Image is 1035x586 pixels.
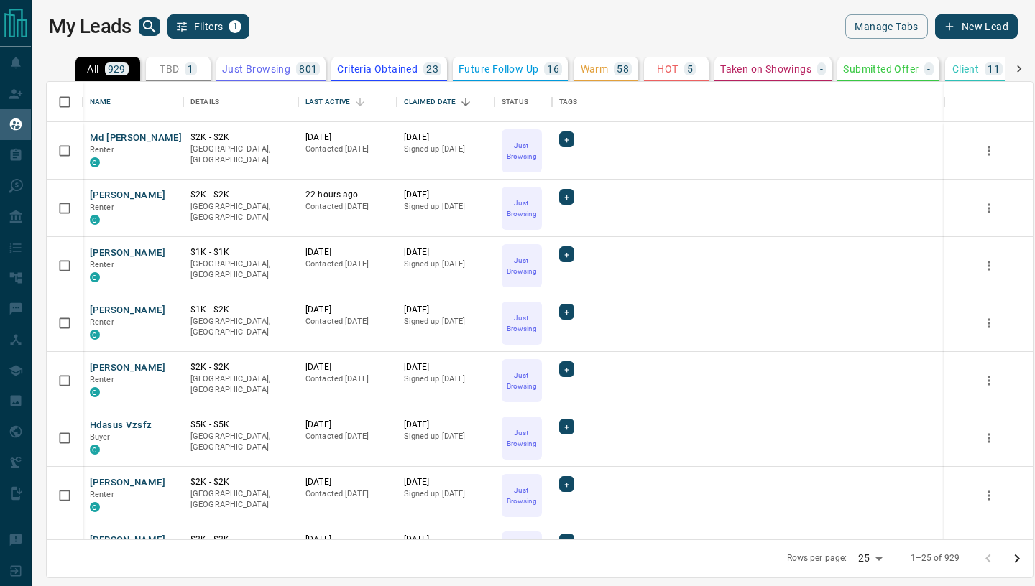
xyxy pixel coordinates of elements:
[190,419,291,431] p: $5K - $5K
[190,189,291,201] p: $2K - $2K
[305,316,390,327] p: Contacted [DATE]
[305,534,390,546] p: [DATE]
[90,432,111,442] span: Buyer
[305,144,390,155] p: Contacted [DATE]
[90,260,114,269] span: Renter
[190,144,291,166] p: [GEOGRAPHIC_DATA], [GEOGRAPHIC_DATA]
[404,259,488,270] p: Signed up [DATE]
[337,64,418,74] p: Criteria Obtained
[559,131,574,147] div: +
[167,14,250,39] button: Filters1
[305,419,390,431] p: [DATE]
[190,476,291,488] p: $2K - $2K
[90,387,100,397] div: condos.ca
[183,82,298,122] div: Details
[426,64,438,74] p: 23
[617,64,629,74] p: 58
[404,431,488,442] p: Signed up [DATE]
[978,427,1000,449] button: more
[305,246,390,259] p: [DATE]
[90,330,100,340] div: condos.ca
[564,534,569,549] span: +
[494,82,552,122] div: Status
[404,131,488,144] p: [DATE]
[927,64,930,74] p: -
[559,361,574,377] div: +
[305,189,390,201] p: 22 hours ago
[787,552,847,564] p: Rows per page:
[503,197,540,219] p: Just Browsing
[190,316,291,338] p: [GEOGRAPHIC_DATA], [GEOGRAPHIC_DATA]
[404,534,488,546] p: [DATE]
[820,64,823,74] p: -
[90,272,100,282] div: condos.ca
[190,304,291,316] p: $1K - $2K
[404,361,488,373] p: [DATE]
[503,255,540,276] p: Just Browsing
[190,534,291,546] p: $2K - $2K
[190,131,291,144] p: $2K - $2K
[978,370,1000,391] button: more
[564,132,569,146] span: +
[404,144,488,155] p: Signed up [DATE]
[404,201,488,213] p: Signed up [DATE]
[90,419,152,432] button: Hdasus Vzsfz
[978,485,1000,506] button: more
[559,189,574,205] div: +
[305,361,390,373] p: [DATE]
[404,488,488,500] p: Signed up [DATE]
[190,431,291,453] p: [GEOGRAPHIC_DATA], [GEOGRAPHIC_DATA]
[305,304,390,316] p: [DATE]
[456,92,476,112] button: Sort
[978,312,1000,334] button: more
[559,534,574,549] div: +
[1003,544,1031,573] button: Go to next page
[404,316,488,327] p: Signed up [DATE]
[503,485,540,506] p: Just Browsing
[404,373,488,385] p: Signed up [DATE]
[350,92,370,112] button: Sort
[190,488,291,511] p: [GEOGRAPHIC_DATA], [GEOGRAPHIC_DATA]
[559,82,578,122] div: Tags
[559,304,574,320] div: +
[90,476,165,490] button: [PERSON_NAME]
[404,246,488,259] p: [DATE]
[687,64,693,74] p: 5
[90,131,182,145] button: Md [PERSON_NAME]
[305,431,390,442] p: Contacted [DATE]
[657,64,678,74] p: HOT
[305,373,390,385] p: Contacted [DATE]
[459,64,538,74] p: Future Follow Up
[404,189,488,201] p: [DATE]
[305,488,390,500] p: Contacted [DATE]
[305,476,390,488] p: [DATE]
[564,477,569,491] span: +
[305,131,390,144] p: [DATE]
[230,22,240,32] span: 1
[503,427,540,449] p: Just Browsing
[845,14,927,39] button: Manage Tabs
[978,197,1000,219] button: more
[190,361,291,373] p: $2K - $2K
[83,82,183,122] div: Name
[564,304,569,319] span: +
[49,15,132,38] h1: My Leads
[90,157,100,167] div: condos.ca
[90,361,165,375] button: [PERSON_NAME]
[87,64,98,74] p: All
[139,17,160,36] button: search button
[90,317,114,327] span: Renter
[852,548,887,569] div: 25
[547,64,559,74] p: 16
[90,304,165,317] button: [PERSON_NAME]
[160,64,179,74] p: TBD
[502,82,528,122] div: Status
[952,64,979,74] p: Client
[397,82,495,122] div: Claimed Date
[564,419,569,434] span: +
[305,82,350,122] div: Last Active
[564,362,569,376] span: +
[90,375,114,384] span: Renter
[503,140,540,162] p: Just Browsing
[190,373,291,396] p: [GEOGRAPHIC_DATA], [GEOGRAPHIC_DATA]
